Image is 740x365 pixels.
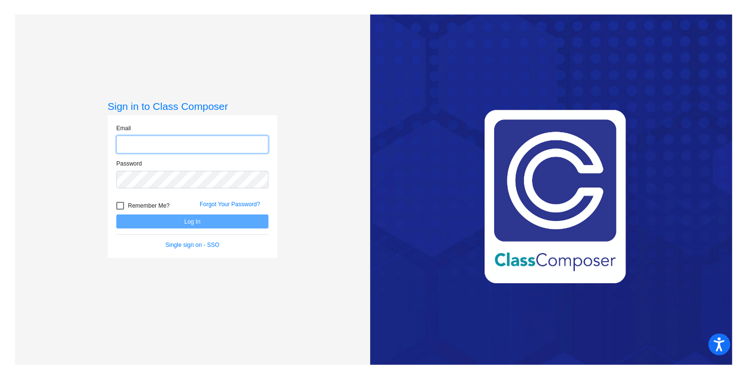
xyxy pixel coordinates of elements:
[200,201,260,208] a: Forgot Your Password?
[116,214,268,228] button: Log In
[108,100,277,112] h3: Sign in to Class Composer
[116,159,142,168] label: Password
[128,200,170,212] span: Remember Me?
[165,242,219,248] a: Single sign on - SSO
[116,124,131,133] label: Email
